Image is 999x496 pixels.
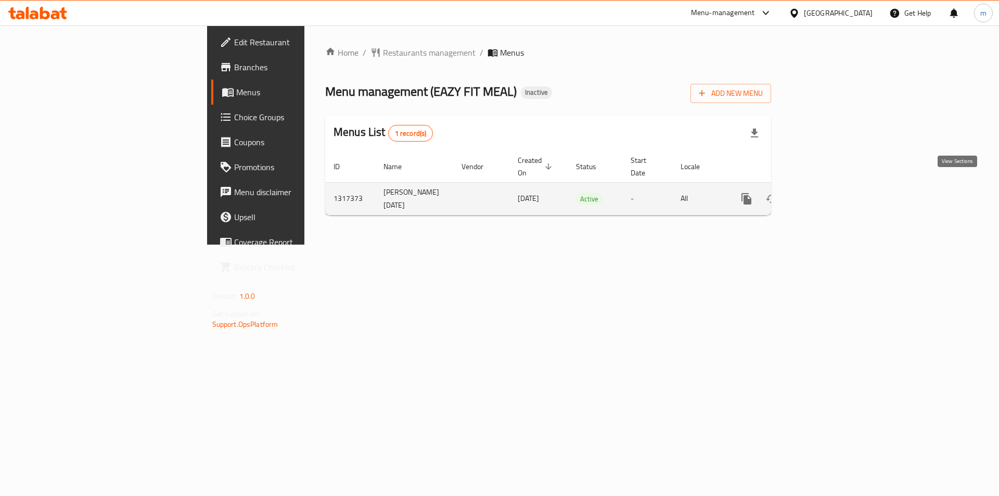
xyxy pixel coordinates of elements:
[622,182,672,215] td: -
[980,7,987,19] span: m
[234,111,366,123] span: Choice Groups
[212,289,238,303] span: Version:
[742,121,767,146] div: Export file
[480,46,483,59] li: /
[212,317,278,331] a: Support.OpsPlatform
[576,160,610,173] span: Status
[383,160,415,173] span: Name
[211,130,374,155] a: Coupons
[681,160,713,173] span: Locale
[236,86,366,98] span: Menus
[211,255,374,279] a: Grocery Checklist
[325,151,842,215] table: enhanced table
[699,87,763,100] span: Add New Menu
[389,129,433,138] span: 1 record(s)
[325,46,771,59] nav: breadcrumb
[518,192,539,205] span: [DATE]
[234,186,366,198] span: Menu disclaimer
[212,307,260,321] span: Get support on:
[234,61,366,73] span: Branches
[383,46,476,59] span: Restaurants management
[521,88,552,97] span: Inactive
[690,84,771,103] button: Add New Menu
[726,151,842,183] th: Actions
[334,160,353,173] span: ID
[211,105,374,130] a: Choice Groups
[370,46,476,59] a: Restaurants management
[518,154,555,179] span: Created On
[631,154,660,179] span: Start Date
[234,161,366,173] span: Promotions
[234,236,366,248] span: Coverage Report
[576,193,603,205] span: Active
[375,182,453,215] td: [PERSON_NAME] [DATE]
[211,80,374,105] a: Menus
[211,180,374,205] a: Menu disclaimer
[388,125,433,142] div: Total records count
[334,124,433,142] h2: Menus List
[239,289,255,303] span: 1.0.0
[500,46,524,59] span: Menus
[804,7,873,19] div: [GEOGRAPHIC_DATA]
[211,55,374,80] a: Branches
[325,80,517,103] span: Menu management ( EAZY FIT MEAL )
[211,205,374,230] a: Upsell
[759,186,784,211] button: Change Status
[234,136,366,148] span: Coupons
[234,211,366,223] span: Upsell
[211,230,374,255] a: Coverage Report
[691,7,755,19] div: Menu-management
[734,186,759,211] button: more
[234,36,366,48] span: Edit Restaurant
[521,86,552,99] div: Inactive
[672,182,726,215] td: All
[234,261,366,273] span: Grocery Checklist
[211,30,374,55] a: Edit Restaurant
[462,160,497,173] span: Vendor
[211,155,374,180] a: Promotions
